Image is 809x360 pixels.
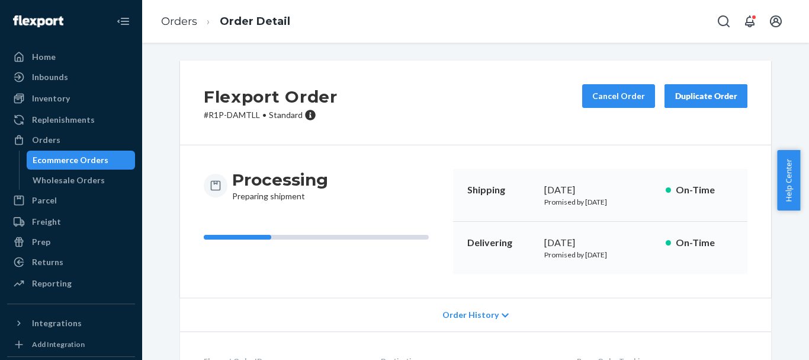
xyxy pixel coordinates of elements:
[232,169,328,190] h3: Processing
[27,171,136,190] a: Wholesale Orders
[32,93,70,104] div: Inventory
[32,317,82,329] div: Integrations
[544,183,656,197] div: [DATE]
[467,236,535,250] p: Delivering
[7,110,135,129] a: Replenishments
[7,212,135,231] a: Freight
[32,51,56,63] div: Home
[152,4,300,39] ol: breadcrumbs
[204,84,338,109] h2: Flexport Order
[262,110,267,120] span: •
[32,195,57,206] div: Parcel
[204,109,338,121] p: # R1P-DAMTLL
[7,232,135,251] a: Prep
[32,236,50,248] div: Prep
[32,71,68,83] div: Inbounds
[442,309,499,321] span: Order History
[712,9,736,33] button: Open Search Box
[738,9,762,33] button: Open notifications
[7,274,135,293] a: Reporting
[7,89,135,108] a: Inventory
[32,256,63,268] div: Returns
[33,154,108,166] div: Ecommerce Orders
[32,134,60,146] div: Orders
[764,9,788,33] button: Open account menu
[7,314,135,333] button: Integrations
[582,84,655,108] button: Cancel Order
[664,84,747,108] button: Duplicate Order
[220,15,290,28] a: Order Detail
[32,216,61,228] div: Freight
[777,150,800,211] button: Help Center
[7,68,135,87] a: Inbounds
[676,183,733,197] p: On-Time
[27,151,136,170] a: Ecommerce Orders
[544,236,656,250] div: [DATE]
[13,15,63,27] img: Flexport logo
[544,250,656,260] p: Promised by [DATE]
[32,278,72,289] div: Reporting
[232,169,328,202] div: Preparing shipment
[32,339,85,349] div: Add Integration
[544,197,656,207] p: Promised by [DATE]
[467,183,535,197] p: Shipping
[32,114,95,126] div: Replenishments
[161,15,197,28] a: Orders
[33,174,105,186] div: Wholesale Orders
[7,253,135,272] a: Returns
[269,110,303,120] span: Standard
[7,130,135,149] a: Orders
[7,47,135,66] a: Home
[7,337,135,352] a: Add Integration
[676,236,733,250] p: On-Time
[111,9,135,33] button: Close Navigation
[7,191,135,210] a: Parcel
[675,90,737,102] div: Duplicate Order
